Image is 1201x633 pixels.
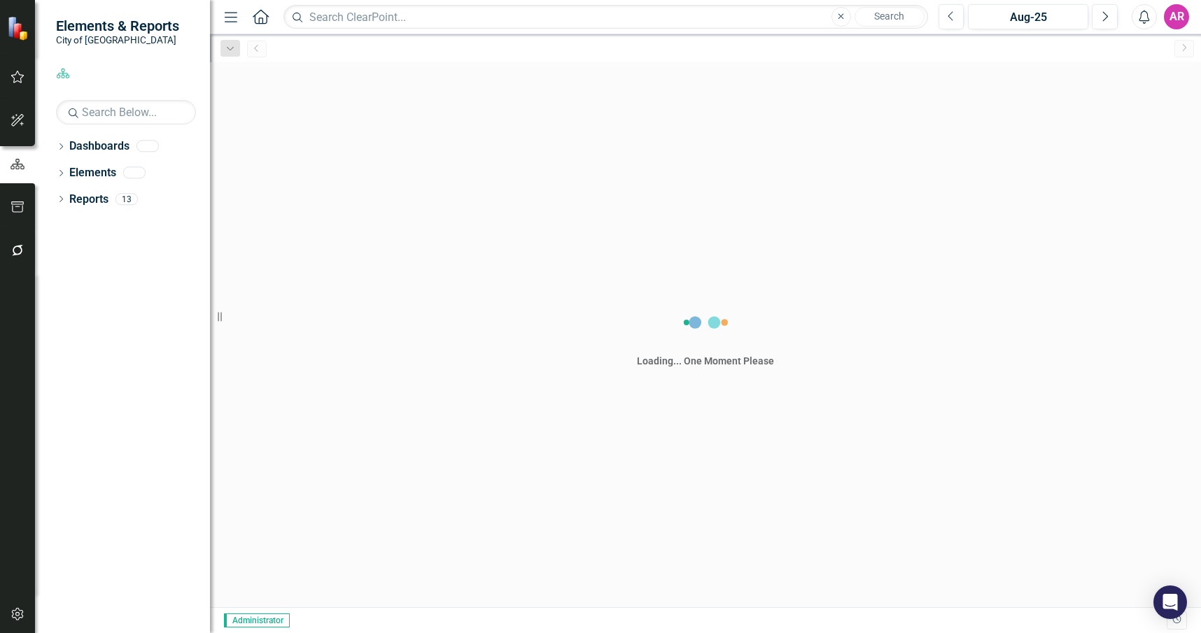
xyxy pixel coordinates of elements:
[56,100,196,125] input: Search Below...
[69,138,129,155] a: Dashboards
[224,613,290,627] span: Administrator
[69,192,108,208] a: Reports
[283,5,927,29] input: Search ClearPoint...
[968,4,1088,29] button: Aug-25
[973,9,1083,26] div: Aug-25
[1153,585,1187,619] div: Open Intercom Messenger
[115,193,138,205] div: 13
[69,165,116,181] a: Elements
[56,34,179,45] small: City of [GEOGRAPHIC_DATA]
[637,354,774,368] div: Loading... One Moment Please
[1164,4,1189,29] button: AR
[874,10,904,22] span: Search
[56,17,179,34] span: Elements & Reports
[6,15,32,41] img: ClearPoint Strategy
[855,7,925,27] button: Search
